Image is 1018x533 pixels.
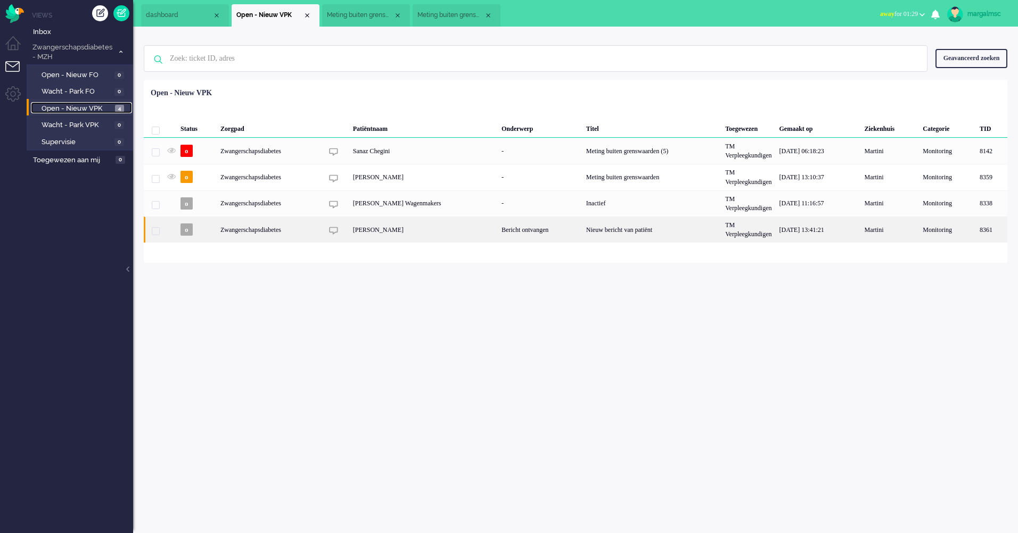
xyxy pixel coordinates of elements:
div: Zorgpad [217,116,323,138]
div: Gemaakt op [776,116,861,138]
li: Views [32,11,133,20]
div: Toegewezen [721,116,775,138]
div: Bericht ontvangen [498,216,582,243]
div: Inactief [582,190,721,216]
span: o [180,171,193,183]
a: Toegewezen aan mij 0 [31,154,133,165]
a: Supervisie 0 [31,136,132,147]
div: Close tab [484,11,492,20]
div: 8359 [976,164,1007,190]
div: - [498,138,582,164]
span: Meting buiten grenswaarden (5) [327,11,393,20]
div: TM Verpleegkundigen [721,138,775,164]
div: Martini [861,190,920,216]
div: Close tab [212,11,221,20]
span: Wacht - Park VPK [42,120,112,130]
div: Geavanceerd zoeken [935,49,1007,68]
span: 0 [114,88,124,96]
img: ic_chat_grey.svg [329,200,338,209]
div: Status [177,116,217,138]
div: Close tab [393,11,402,20]
div: Zwangerschapsdiabetes [217,164,323,190]
div: margalmsc [967,9,1007,19]
div: [DATE] 13:41:21 [776,216,861,243]
a: Wacht - Park FO 0 [31,85,132,97]
div: Ziekenhuis [861,116,920,138]
span: 0 [116,156,125,164]
li: awayfor 01:29 [874,3,931,27]
div: 8361 [144,216,1007,243]
div: Meting buiten grenswaarden (5) [582,138,721,164]
div: Martini [861,138,920,164]
span: o [180,197,193,210]
div: TM Verpleegkundigen [721,164,775,190]
span: Toegewezen aan mij [33,155,112,165]
span: Open - Nieuw VPK [42,104,112,114]
div: Close tab [303,11,311,20]
div: Titel [582,116,721,138]
div: 8361 [976,216,1007,243]
span: Meting buiten grenswaarden [417,11,484,20]
div: [PERSON_NAME] [349,164,498,190]
span: 0 [114,138,124,146]
div: TM Verpleegkundigen [721,190,775,216]
span: Wacht - Park FO [42,87,112,97]
div: [DATE] 06:18:23 [776,138,861,164]
img: avatar [947,6,963,22]
img: ic_chat_grey.svg [329,174,338,183]
div: Open - Nieuw VPK [151,88,212,98]
div: Zwangerschapsdiabetes [217,138,323,164]
div: [PERSON_NAME] [349,216,498,243]
div: Zwangerschapsdiabetes [217,216,323,243]
div: Monitoring [919,138,976,164]
input: Zoek: ticket ID, adres [162,46,913,71]
div: [DATE] 13:10:37 [776,164,861,190]
span: Supervisie [42,137,112,147]
img: ic-search-icon.svg [144,46,172,73]
div: 8338 [976,190,1007,216]
li: 8359 [413,4,500,27]
div: - [498,164,582,190]
button: awayfor 01:29 [874,6,931,22]
img: flow_omnibird.svg [5,4,24,23]
div: Martini [861,164,920,190]
div: Onderwerp [498,116,582,138]
li: 8142 [322,4,410,27]
span: dashboard [146,11,212,20]
li: View [232,4,319,27]
div: [PERSON_NAME] Wagenmakers [349,190,498,216]
img: ic_chat_grey.svg [329,226,338,235]
div: Zwangerschapsdiabetes [217,190,323,216]
div: - [498,190,582,216]
li: Dashboard menu [5,36,29,60]
span: Open - Nieuw VPK [236,11,303,20]
div: Monitoring [919,164,976,190]
div: Meting buiten grenswaarden [582,164,721,190]
div: 8359 [144,164,1007,190]
li: Dashboard [141,4,229,27]
div: 8142 [144,138,1007,164]
span: 4 [115,105,124,113]
div: Sanaz Chegini [349,138,498,164]
span: o [180,223,193,236]
img: ic_chat_grey.svg [329,147,338,156]
div: 8142 [976,138,1007,164]
a: Wacht - Park VPK 0 [31,119,132,130]
li: Admin menu [5,86,29,110]
div: Creëer ticket [92,5,108,21]
a: Inbox [31,26,133,37]
a: Open - Nieuw FO 0 [31,69,132,80]
span: Zwangerschapsdiabetes - MZH [31,43,113,62]
span: Open - Nieuw FO [42,70,112,80]
span: 0 [114,71,124,79]
div: Monitoring [919,190,976,216]
a: Quick Ticket [113,5,129,21]
a: Omnidesk [5,7,24,15]
div: Monitoring [919,216,976,243]
div: Categorie [919,116,976,138]
span: 0 [114,121,124,129]
span: Inbox [33,27,133,37]
li: Tickets menu [5,61,29,85]
div: Martini [861,216,920,243]
div: 8338 [144,190,1007,216]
